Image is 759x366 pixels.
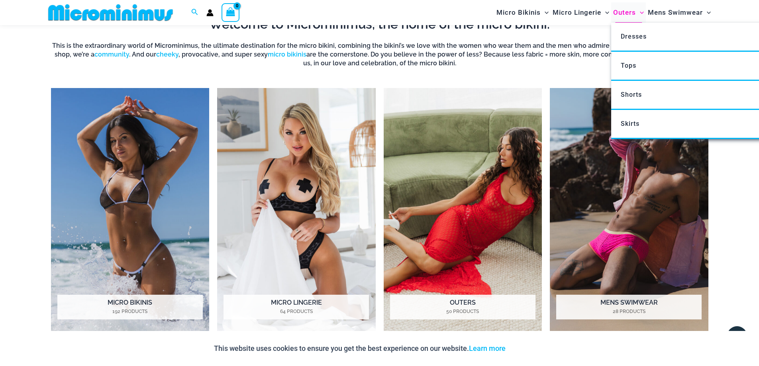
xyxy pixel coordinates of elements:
[621,62,636,69] span: Tops
[611,2,646,23] a: OutersMenu ToggleMenu Toggle
[217,88,376,331] img: Micro Lingerie
[613,2,636,23] span: Outers
[469,344,506,352] a: Learn more
[45,4,176,22] img: MM SHOP LOGO FLAT
[217,88,376,331] a: Visit product category Micro Lingerie
[268,51,306,58] a: micro bikinis
[57,308,203,315] mark: 192 Products
[224,308,369,315] mark: 64 Products
[636,2,644,23] span: Menu Toggle
[556,308,702,315] mark: 28 Products
[57,295,203,319] h2: Micro Bikinis
[621,33,647,40] span: Dresses
[214,343,506,354] p: This website uses cookies to ensure you get the best experience on our website.
[51,88,210,331] a: Visit product category Micro Bikinis
[94,51,129,58] a: community
[551,2,611,23] a: Micro LingerieMenu ToggleMenu Toggle
[550,88,708,331] img: Mens Swimwear
[206,9,214,16] a: Account icon link
[541,2,549,23] span: Menu Toggle
[621,120,639,127] span: Skirts
[493,1,714,24] nav: Site Navigation
[494,2,551,23] a: Micro BikinisMenu ToggleMenu Toggle
[384,88,542,331] img: Outers
[156,51,178,58] a: cheeky
[384,88,542,331] a: Visit product category Outers
[553,2,601,23] span: Micro Lingerie
[703,2,711,23] span: Menu Toggle
[390,295,535,319] h2: Outers
[224,295,369,319] h2: Micro Lingerie
[550,88,708,331] a: Visit product category Mens Swimwear
[601,2,609,23] span: Menu Toggle
[51,41,708,68] h6: This is the extraordinary world of Microminimus, the ultimate destination for the micro bikini, c...
[222,3,240,22] a: View Shopping Cart, empty
[390,308,535,315] mark: 50 Products
[496,2,541,23] span: Micro Bikinis
[621,91,642,98] span: Shorts
[51,88,210,331] img: Micro Bikinis
[648,2,703,23] span: Mens Swimwear
[646,2,713,23] a: Mens SwimwearMenu ToggleMenu Toggle
[556,295,702,319] h2: Mens Swimwear
[512,339,545,358] button: Accept
[191,8,198,18] a: Search icon link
